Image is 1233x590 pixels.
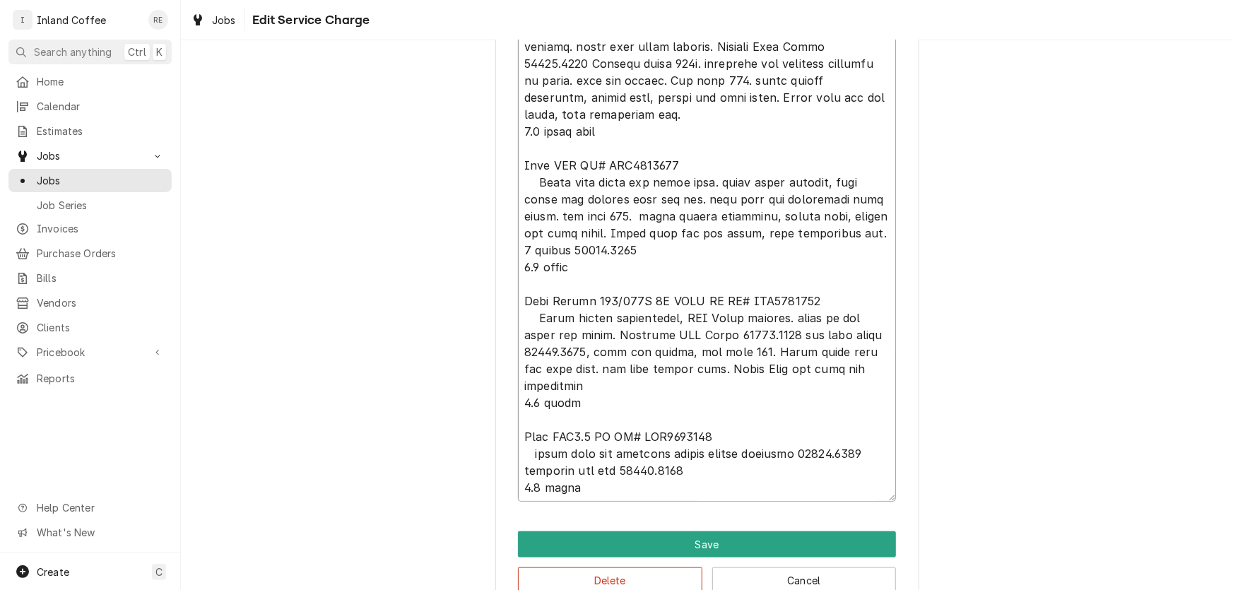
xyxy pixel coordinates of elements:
span: Ctrl [128,45,146,59]
span: Clients [37,320,165,335]
span: Estimates [37,124,165,138]
span: Jobs [37,173,165,188]
span: What's New [37,525,163,540]
span: Bills [37,271,165,285]
a: Vendors [8,291,172,314]
a: Calendar [8,95,172,118]
div: Inland Coffee [37,13,106,28]
span: Calendar [37,99,165,114]
a: Go to Jobs [8,144,172,167]
span: Vendors [37,295,165,310]
button: Save [518,531,896,557]
span: Pricebook [37,345,143,360]
span: Create [37,566,69,578]
a: Go to Help Center [8,496,172,519]
div: Button Group Row [518,531,896,557]
a: Jobs [185,8,242,32]
span: Edit Service Charge [248,11,370,30]
div: RE [148,10,168,30]
a: Purchase Orders [8,242,172,265]
span: K [156,45,163,59]
span: Purchase Orders [37,246,165,261]
a: Clients [8,316,172,339]
a: Estimates [8,119,172,143]
span: Search anything [34,45,112,59]
div: Ruth Easley's Avatar [148,10,168,30]
div: I [13,10,33,30]
a: Bills [8,266,172,290]
a: Go to What's New [8,521,172,544]
span: Help Center [37,500,163,515]
span: C [155,565,163,579]
a: Go to Pricebook [8,341,172,364]
a: Reports [8,367,172,390]
a: Job Series [8,194,172,217]
span: Jobs [37,148,143,163]
span: Job Series [37,198,165,213]
span: Invoices [37,221,165,236]
a: Home [8,70,172,93]
a: Jobs [8,169,172,192]
span: Jobs [212,13,236,28]
span: Home [37,74,165,89]
span: Reports [37,371,165,386]
a: Invoices [8,217,172,240]
textarea: Lore IPS DO# SIT9812516 Ametc adip elits doe tempori utl. Etdolor magnaa en adminim veniamq. nost... [518,14,896,502]
button: Search anythingCtrlK [8,40,172,64]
